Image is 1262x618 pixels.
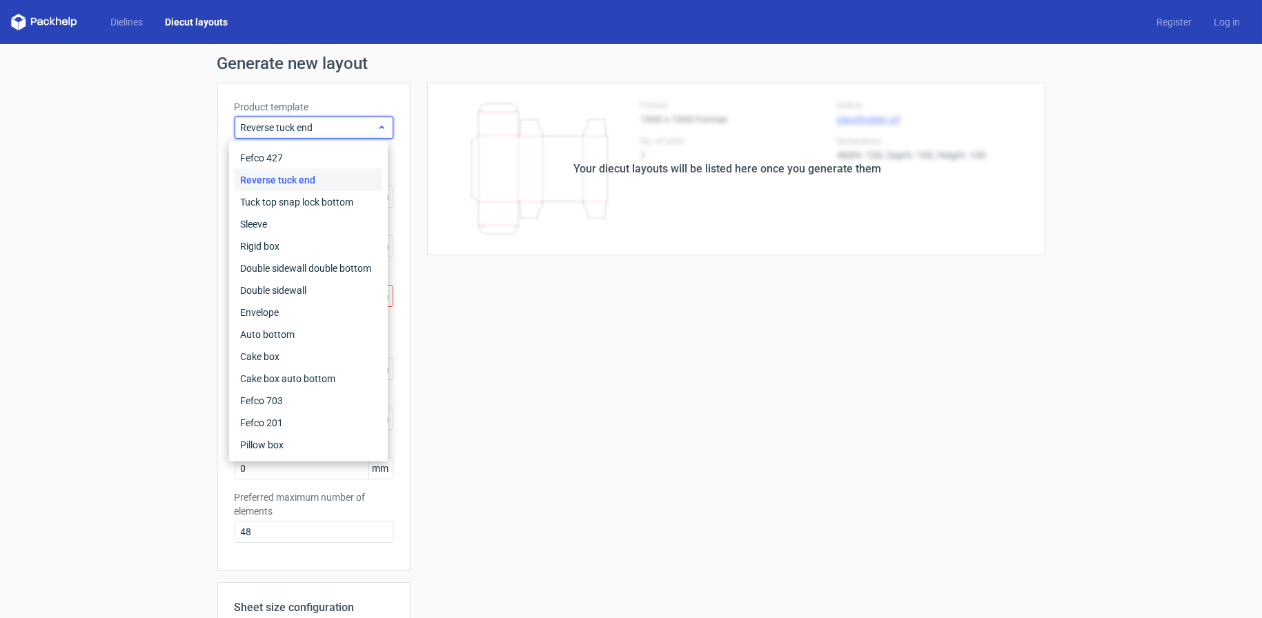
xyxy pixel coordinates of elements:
[368,458,393,479] span: mm
[235,490,393,518] label: Preferred maximum number of elements
[235,368,382,390] div: Cake box auto bottom
[1145,15,1203,29] a: Register
[235,169,382,191] div: Reverse tuck end
[235,100,393,114] label: Product template
[217,55,1045,72] h1: Generate new layout
[1203,15,1251,29] a: Log in
[235,213,382,235] div: Sleeve
[99,15,154,29] a: Dielines
[235,434,382,456] div: Pillow box
[235,147,382,169] div: Fefco 427
[235,323,382,346] div: Auto bottom
[574,161,882,177] div: Your diecut layouts will be listed here once you generate them
[235,235,382,257] div: Rigid box
[235,412,382,434] div: Fefco 201
[235,599,393,616] h2: Sheet size configuration
[235,257,382,279] div: Double sidewall double bottom
[235,346,382,368] div: Cake box
[235,301,382,323] div: Envelope
[241,121,377,134] span: Reverse tuck end
[235,279,382,301] div: Double sidewall
[235,191,382,213] div: Tuck top snap lock bottom
[235,390,382,412] div: Fefco 703
[154,15,239,29] a: Diecut layouts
